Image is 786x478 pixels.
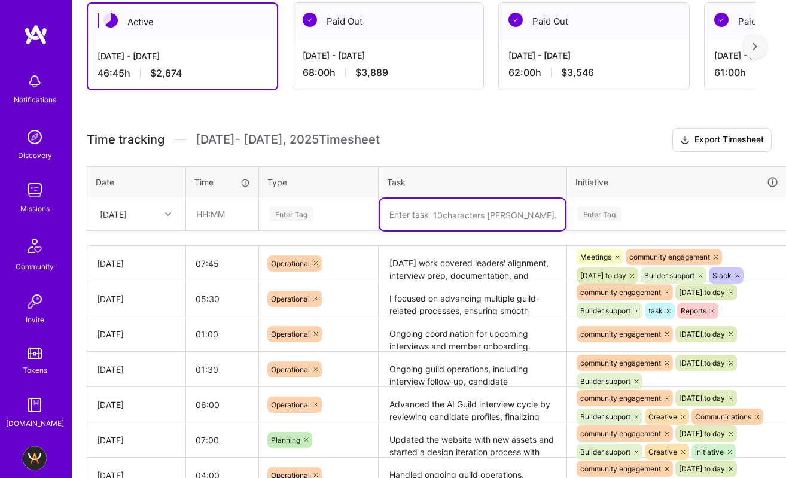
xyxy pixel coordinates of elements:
[580,288,661,297] span: community engagement
[672,128,772,152] button: Export Timesheet
[681,306,706,315] span: Reports
[580,394,661,403] span: community engagement
[380,282,565,315] textarea: I focused on advancing multiple guild-related processes, ensuring smooth coordination between int...
[355,66,388,79] span: $3,889
[20,446,50,470] a: A.Team - Grow A.Team's Community & Demand
[499,3,689,39] div: Paid Out
[196,132,380,147] span: [DATE] - [DATE] , 2025 Timesheet
[88,4,277,40] div: Active
[87,132,164,147] span: Time tracking
[380,247,565,280] textarea: [DATE] work covered leaders' alignment, interview prep, documentation, and automation setup. I st...
[580,306,630,315] span: Builder support
[28,348,42,359] img: tokens
[271,330,310,339] span: Operational
[269,205,313,223] div: Enter Tag
[580,464,661,473] span: community engagement
[580,252,611,261] span: Meetings
[648,306,663,315] span: task
[16,260,54,273] div: Community
[271,365,310,374] span: Operational
[303,66,474,79] div: 68:00 h
[98,50,267,62] div: [DATE] - [DATE]
[20,202,50,215] div: Missions
[259,166,379,197] th: Type
[679,330,725,339] span: [DATE] to day
[97,328,176,340] div: [DATE]
[380,388,565,421] textarea: Advanced the AI Guild interview cycle by reviewing candidate profiles, finalizing acceptance deci...
[24,24,48,45] img: logo
[580,330,661,339] span: community engagement
[714,13,729,27] img: Paid Out
[186,248,258,279] input: HH:MM
[380,318,565,351] textarea: Ongoing coordination for upcoming interviews and member onboarding.
[679,358,725,367] span: [DATE] to day
[20,232,49,260] img: Community
[303,49,474,62] div: [DATE] - [DATE]
[186,424,258,456] input: HH:MM
[271,259,310,268] span: Operational
[577,205,622,223] div: Enter Tag
[14,93,56,106] div: Notifications
[186,318,258,350] input: HH:MM
[679,394,725,403] span: [DATE] to day
[508,13,523,27] img: Paid Out
[679,288,725,297] span: [DATE] to day
[695,447,724,456] span: initiative
[644,271,694,280] span: Builder support
[629,252,710,261] span: community engagement
[23,69,47,93] img: bell
[379,166,567,197] th: Task
[87,166,186,197] th: Date
[271,436,300,444] span: Planning
[23,290,47,313] img: Invite
[580,429,661,438] span: community engagement
[380,424,565,456] textarea: Updated the website with new assets and started a design iteration process with [PERSON_NAME] for...
[23,125,47,149] img: discovery
[271,294,310,303] span: Operational
[508,66,680,79] div: 62:00 h
[6,417,64,430] div: [DOMAIN_NAME]
[23,393,47,417] img: guide book
[695,412,751,421] span: Communications
[580,447,630,456] span: Builder support
[648,447,677,456] span: Creative
[23,364,47,376] div: Tokens
[561,66,594,79] span: $3,546
[186,389,258,421] input: HH:MM
[580,358,661,367] span: community engagement
[580,412,630,421] span: Builder support
[23,178,47,202] img: teamwork
[303,13,317,27] img: Paid Out
[97,293,176,305] div: [DATE]
[23,446,47,470] img: A.Team - Grow A.Team's Community & Demand
[165,211,171,217] i: icon Chevron
[293,3,483,39] div: Paid Out
[187,198,258,230] input: HH:MM
[26,313,44,326] div: Invite
[380,353,565,386] textarea: Ongoing guild operations, including interview follow-up, candidate evaluations, and preparation o...
[575,175,779,189] div: Initiative
[186,283,258,315] input: HH:MM
[580,377,630,386] span: Builder support
[271,400,310,409] span: Operational
[103,13,118,28] img: Active
[97,398,176,411] div: [DATE]
[753,42,757,51] img: right
[18,149,52,162] div: Discovery
[97,257,176,270] div: [DATE]
[186,354,258,385] input: HH:MM
[98,67,267,80] div: 46:45 h
[508,49,680,62] div: [DATE] - [DATE]
[100,208,127,220] div: [DATE]
[712,271,732,280] span: Slack
[580,271,626,280] span: [DATE] to day
[97,434,176,446] div: [DATE]
[648,412,677,421] span: Creative
[433,209,557,221] div: 10 characters [PERSON_NAME].
[97,363,176,376] div: [DATE]
[679,429,725,438] span: [DATE] to day
[680,134,690,147] i: icon Download
[679,464,725,473] span: [DATE] to day
[150,67,182,80] span: $2,674
[194,176,250,188] div: Time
